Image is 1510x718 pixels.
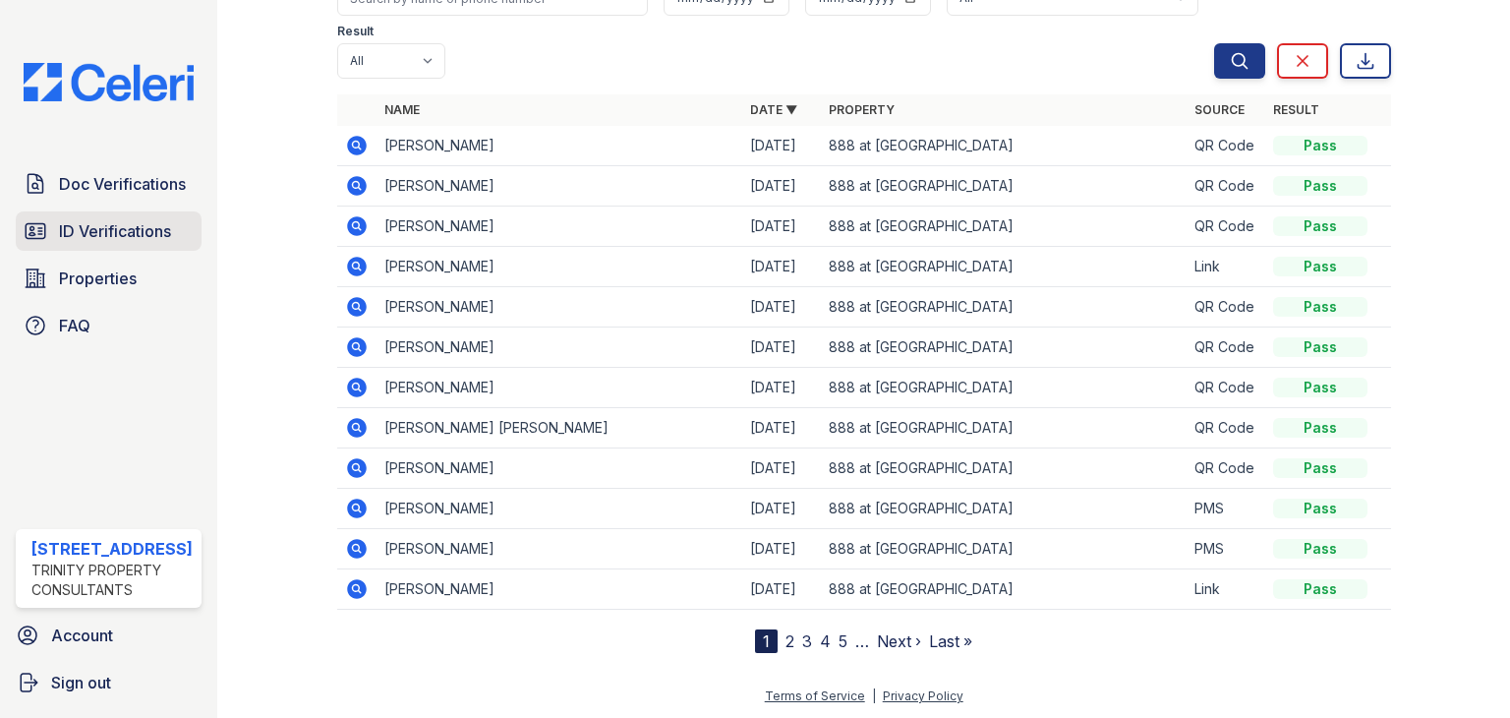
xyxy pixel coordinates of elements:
[821,449,1187,489] td: 888 at [GEOGRAPHIC_DATA]
[31,561,194,600] div: Trinity Property Consultants
[1273,176,1367,196] div: Pass
[750,102,797,117] a: Date ▼
[821,489,1187,529] td: 888 at [GEOGRAPHIC_DATA]
[8,663,209,702] a: Sign out
[821,126,1187,166] td: 888 at [GEOGRAPHIC_DATA]
[384,102,420,117] a: Name
[8,63,209,101] img: CE_Logo_Blue-a8612792a0a2168367f1c8372b55b34899dd931a85d93a1a3d3e32e68fde9ad4.png
[929,631,972,651] a: Last »
[377,166,742,207] td: [PERSON_NAME]
[765,688,865,703] a: Terms of Service
[821,569,1187,610] td: 888 at [GEOGRAPHIC_DATA]
[1187,126,1265,166] td: QR Code
[742,408,821,449] td: [DATE]
[742,207,821,247] td: [DATE]
[742,368,821,408] td: [DATE]
[742,569,821,610] td: [DATE]
[337,24,374,39] label: Result
[1187,368,1265,408] td: QR Code
[377,489,742,529] td: [PERSON_NAME]
[742,287,821,328] td: [DATE]
[1273,458,1367,478] div: Pass
[377,328,742,368] td: [PERSON_NAME]
[1273,136,1367,155] div: Pass
[742,126,821,166] td: [DATE]
[1273,539,1367,559] div: Pass
[821,328,1187,368] td: 888 at [GEOGRAPHIC_DATA]
[802,631,812,651] a: 3
[1187,408,1265,449] td: QR Code
[755,629,778,653] div: 1
[1273,337,1367,357] div: Pass
[51,624,113,647] span: Account
[377,569,742,610] td: [PERSON_NAME]
[377,247,742,287] td: [PERSON_NAME]
[1273,418,1367,438] div: Pass
[1187,489,1265,529] td: PMS
[59,172,186,196] span: Doc Verifications
[1187,569,1265,610] td: Link
[377,449,742,489] td: [PERSON_NAME]
[59,267,137,290] span: Properties
[742,328,821,368] td: [DATE]
[829,102,895,117] a: Property
[1273,216,1367,236] div: Pass
[8,616,209,655] a: Account
[877,631,921,651] a: Next ›
[821,207,1187,247] td: 888 at [GEOGRAPHIC_DATA]
[59,219,171,243] span: ID Verifications
[821,166,1187,207] td: 888 at [GEOGRAPHIC_DATA]
[1187,287,1265,328] td: QR Code
[59,314,90,337] span: FAQ
[51,671,111,694] span: Sign out
[16,211,202,251] a: ID Verifications
[16,164,202,204] a: Doc Verifications
[821,247,1187,287] td: 888 at [GEOGRAPHIC_DATA]
[821,287,1187,328] td: 888 at [GEOGRAPHIC_DATA]
[1187,529,1265,569] td: PMS
[1273,579,1367,599] div: Pass
[16,306,202,345] a: FAQ
[821,529,1187,569] td: 888 at [GEOGRAPHIC_DATA]
[16,259,202,298] a: Properties
[1187,449,1265,489] td: QR Code
[377,408,742,449] td: [PERSON_NAME] [PERSON_NAME]
[821,408,1187,449] td: 888 at [GEOGRAPHIC_DATA]
[1273,297,1367,317] div: Pass
[31,537,194,561] div: [STREET_ADDRESS]
[377,207,742,247] td: [PERSON_NAME]
[1187,247,1265,287] td: Link
[377,287,742,328] td: [PERSON_NAME]
[883,688,963,703] a: Privacy Policy
[1273,499,1367,518] div: Pass
[872,688,876,703] div: |
[377,529,742,569] td: [PERSON_NAME]
[821,368,1187,408] td: 888 at [GEOGRAPHIC_DATA]
[742,166,821,207] td: [DATE]
[742,449,821,489] td: [DATE]
[820,631,831,651] a: 4
[1187,166,1265,207] td: QR Code
[785,631,794,651] a: 2
[1273,102,1319,117] a: Result
[742,529,821,569] td: [DATE]
[839,631,847,651] a: 5
[742,489,821,529] td: [DATE]
[1273,257,1367,276] div: Pass
[855,629,869,653] span: …
[742,247,821,287] td: [DATE]
[1187,207,1265,247] td: QR Code
[1187,328,1265,368] td: QR Code
[1273,378,1367,397] div: Pass
[1194,102,1245,117] a: Source
[377,368,742,408] td: [PERSON_NAME]
[377,126,742,166] td: [PERSON_NAME]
